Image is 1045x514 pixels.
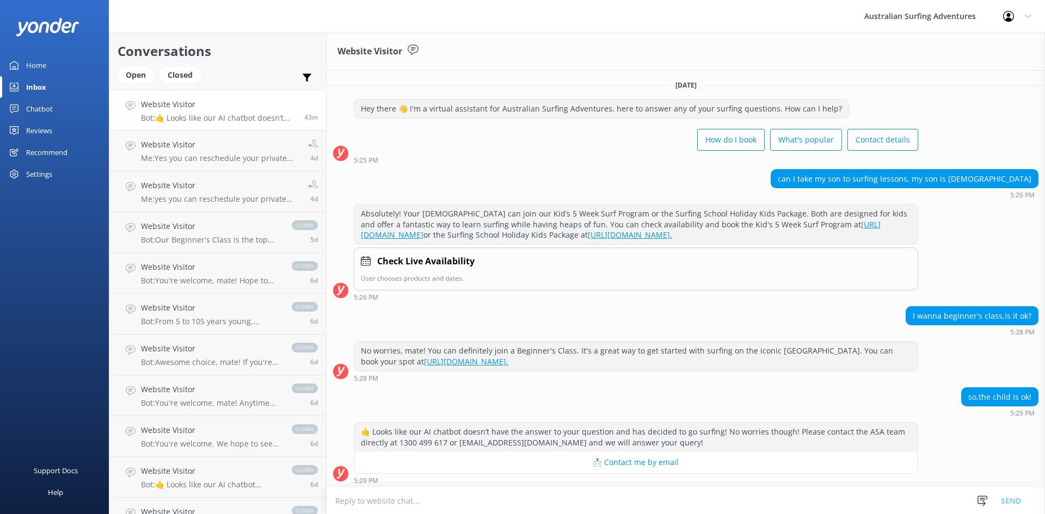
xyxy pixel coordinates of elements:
[310,153,318,163] span: 07:28am 07-Aug-2025 (UTC +10:00) Australia/Brisbane
[109,212,326,253] a: Website VisitorBot:Our Beginner's Class is the top pick! It's a must-do experience that'll have y...
[377,255,475,269] h4: Check Live Availability
[141,153,300,163] p: Me: Yes you can reschedule your private surfing lesson at least 24 hours prior to your lesson com...
[310,276,318,285] span: 02:48pm 05-Aug-2025 (UTC +10:00) Australia/Brisbane
[771,170,1038,188] div: can I take my son to surfing lessons, my son is [DEMOGRAPHIC_DATA]
[141,194,300,204] p: Me: yes you can reschedule your private surfing lesson outside of 24 hours prior to your lesson
[310,235,318,244] span: 03:38pm 06-Aug-2025 (UTC +10:00) Australia/Brisbane
[292,424,318,434] span: closed
[424,356,508,367] a: [URL][DOMAIN_NAME].
[354,293,918,301] div: 05:26pm 11-Aug-2025 (UTC +10:00) Australia/Brisbane
[26,54,46,76] div: Home
[141,261,281,273] h4: Website Visitor
[1010,192,1035,199] strong: 5:26 PM
[354,476,918,484] div: 05:29pm 11-Aug-2025 (UTC +10:00) Australia/Brisbane
[669,80,703,90] span: [DATE]
[337,45,402,59] h3: Website Visitor
[141,383,281,395] h4: Website Visitor
[292,220,318,230] span: closed
[1010,329,1035,336] strong: 5:28 PM
[354,423,918,451] div: 🤙 Looks like our AI chatbot doesn’t have the answer to your question and has decided to go surfin...
[588,230,672,240] a: [URL][DOMAIN_NAME].
[354,478,378,484] strong: 5:29 PM
[141,220,281,232] h4: Website Visitor
[26,120,52,141] div: Reviews
[361,219,881,240] a: [URL][DOMAIN_NAME]
[159,69,206,80] a: Closed
[109,253,326,294] a: Website VisitorBot:You're welcome, mate! Hope to see you catching some waves with us soon! 🌊closed6d
[141,465,281,477] h4: Website Visitor
[26,98,53,120] div: Chatbot
[292,343,318,352] span: closed
[962,388,1038,406] div: so,the child is ok!
[141,480,281,490] p: Bot: 🤙 Looks like our AI chatbot doesn’t have the answer to your question and has decided to go s...
[292,261,318,271] span: closed
[26,141,67,163] div: Recommend
[961,409,1038,417] div: 05:29pm 11-Aug-2025 (UTC +10:00) Australia/Brisbane
[292,383,318,393] span: closed
[354,374,918,382] div: 05:28pm 11-Aug-2025 (UTC +10:00) Australia/Brisbane
[141,357,281,367] p: Bot: Awesome choice, mate! If you're keen to learn how to surf, our Full Day Learn to Surf Advent...
[304,113,318,122] span: 05:29pm 11-Aug-2025 (UTC +10:00) Australia/Brisbane
[141,276,281,286] p: Bot: You're welcome, mate! Hope to see you catching some waves with us soon! 🌊
[141,398,281,408] p: Bot: You're welcome, mate! Anytime you need a hand or have more questions, just give us a shout. ...
[109,131,326,171] a: Website VisitorMe:Yes you can reschedule your private surfing lesson at least 24 hours prior to y...
[109,375,326,416] a: Website VisitorBot:You're welcome, mate! Anytime you need a hand or have more questions, just giv...
[141,139,300,151] h4: Website Visitor
[16,18,79,36] img: yonder-white-logo.png
[310,194,318,203] span: 07:27am 07-Aug-2025 (UTC +10:00) Australia/Brisbane
[141,113,296,123] p: Bot: 🤙 Looks like our AI chatbot doesn’t have the answer to your question and has decided to go s...
[141,343,281,355] h4: Website Visitor
[26,163,52,185] div: Settings
[310,439,318,448] span: 02:40pm 05-Aug-2025 (UTC +10:00) Australia/Brisbane
[310,480,318,489] span: 07:03pm 04-Aug-2025 (UTC +10:00) Australia/Brisbane
[109,294,326,335] a: Website VisitorBot:From 5 to 105 years young, everyone's welcome to catch some waves! If your kid...
[118,41,318,61] h2: Conversations
[906,328,1038,336] div: 05:28pm 11-Aug-2025 (UTC +10:00) Australia/Brisbane
[847,129,918,151] button: Contact details
[118,69,159,80] a: Open
[118,67,154,83] div: Open
[310,398,318,407] span: 02:42pm 05-Aug-2025 (UTC +10:00) Australia/Brisbane
[141,179,300,191] h4: Website Visitor
[141,302,281,314] h4: Website Visitor
[109,90,326,131] a: Website VisitorBot:🤙 Looks like our AI chatbot doesn’t have the answer to your question and has d...
[109,457,326,498] a: Website VisitorBot:🤙 Looks like our AI chatbot doesn’t have the answer to your question and has d...
[906,307,1038,325] div: I wanna beginner's class,is it ok?
[109,416,326,457] a: Website VisitorBot:You're welcome. We hope to see you at Australian Surfing Adventures soon!closed6d
[141,424,281,436] h4: Website Visitor
[109,335,326,375] a: Website VisitorBot:Awesome choice, mate! If you're keen to learn how to surf, our Full Day Learn ...
[354,375,378,382] strong: 5:28 PM
[354,156,918,164] div: 05:25pm 11-Aug-2025 (UTC +10:00) Australia/Brisbane
[26,76,46,98] div: Inbox
[354,294,378,301] strong: 5:26 PM
[354,157,378,164] strong: 5:25 PM
[48,481,63,503] div: Help
[354,205,918,244] div: Absolutely! Your [DEMOGRAPHIC_DATA] can join our Kid’s 5 Week Surf Program or the Surfing School ...
[310,317,318,326] span: 02:46pm 05-Aug-2025 (UTC +10:00) Australia/Brisbane
[34,460,78,481] div: Support Docs
[109,171,326,212] a: Website VisitorMe:yes you can reschedule your private surfing lesson outside of 24 hours prior to...
[354,451,918,473] button: 📩 Contact me by email
[354,342,918,370] div: No worries, mate! You can definitely join a Beginner's Class. It's a great way to get started wit...
[141,98,296,110] h4: Website Visitor
[292,465,318,475] span: closed
[141,317,281,326] p: Bot: From 5 to 105 years young, everyone's welcome to catch some waves! If your kiddo is 17 or un...
[354,100,849,118] div: Hey there 👋 I'm a virtual assistant for Australian Surfing Adventures, here to answer any of your...
[697,129,765,151] button: How do I book
[1010,410,1035,417] strong: 5:29 PM
[310,357,318,367] span: 02:44pm 05-Aug-2025 (UTC +10:00) Australia/Brisbane
[141,235,281,245] p: Bot: Our Beginner's Class is the top pick! It's a must-do experience that'll have you bragging ab...
[770,129,842,151] button: What's popular
[361,273,911,283] p: User chooses products and dates.
[292,302,318,312] span: closed
[141,439,281,449] p: Bot: You're welcome. We hope to see you at Australian Surfing Adventures soon!
[159,67,201,83] div: Closed
[771,191,1038,199] div: 05:26pm 11-Aug-2025 (UTC +10:00) Australia/Brisbane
